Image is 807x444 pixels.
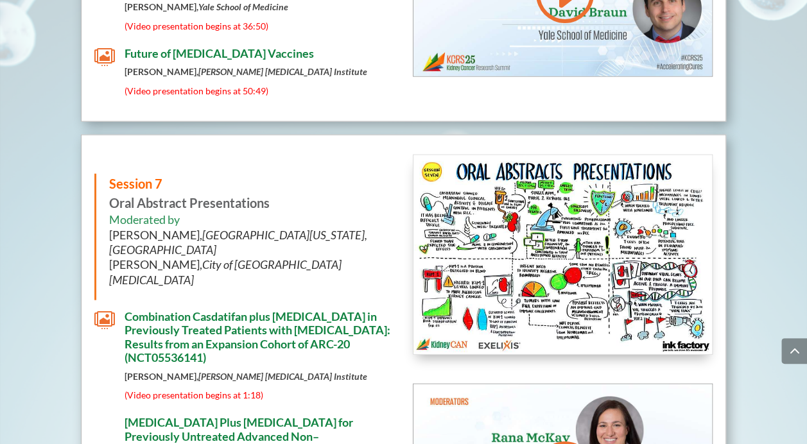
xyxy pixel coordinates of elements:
span: [PERSON_NAME], [109,257,342,286]
span:  [94,416,115,436]
strong: [PERSON_NAME], [125,1,288,12]
img: KidneyCAN_Ink Factory_Board Session 7 [413,155,712,354]
strong: [PERSON_NAME], [125,371,367,382]
em: [GEOGRAPHIC_DATA][US_STATE], [GEOGRAPHIC_DATA] [109,228,367,257]
span: Future of [MEDICAL_DATA] Vaccines [125,46,314,60]
em: [PERSON_NAME] [MEDICAL_DATA] Institute [198,371,367,382]
span: Session 7 [109,176,162,191]
span: Combination Casdatifan plus [MEDICAL_DATA] in Previously Treated Patients with [MEDICAL_DATA]: Re... [125,309,390,365]
span: (Video presentation begins at 1:18) [125,389,263,400]
em: [PERSON_NAME] [MEDICAL_DATA] Institute [198,66,367,77]
span:  [94,47,115,67]
strong: Oral Abstract Presentations [109,176,270,210]
span:  [94,310,115,330]
span: [PERSON_NAME], [109,228,367,257]
em: City of [GEOGRAPHIC_DATA][MEDICAL_DATA] [109,257,342,286]
span: (Video presentation begins at 36:50) [125,21,268,31]
em: Yale School of Medicine [198,1,288,12]
h6: Moderated by [109,212,381,294]
strong: [PERSON_NAME], [125,66,367,77]
span: (Video presentation begins at 50:49) [125,85,268,96]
